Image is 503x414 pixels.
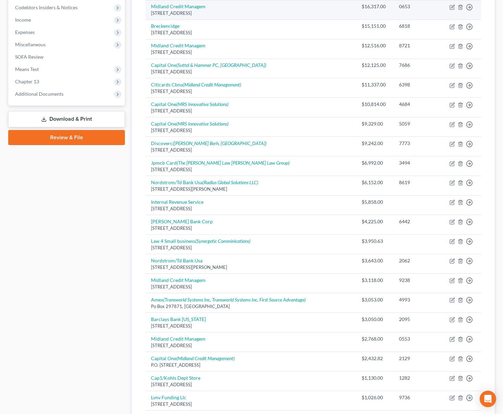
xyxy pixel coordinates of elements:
div: $2,432.82 [362,355,388,362]
div: 4993 [399,296,436,303]
div: $9,242.00 [362,140,388,147]
div: 2062 [399,257,436,264]
div: 0653 [399,3,436,10]
div: Open Intercom Messenger [480,391,496,407]
div: $1,130.00 [362,375,388,381]
a: Nordstrom/Td Bank Usa(Radius Global Solutions LLC) [151,179,258,185]
div: $11,337.00 [362,81,388,88]
a: Lvnv Funding Llc [151,394,186,400]
i: (The [PERSON_NAME] Law [PERSON_NAME] Law Group) [177,160,290,166]
div: [STREET_ADDRESS] [151,245,351,251]
a: Capital One(Midland Credit Management) [151,355,235,361]
div: [STREET_ADDRESS] [151,323,351,329]
div: [STREET_ADDRESS] [151,127,351,134]
a: Midland Credit Managem [151,277,206,283]
div: 6442 [399,218,436,225]
a: Midland Credit Managem [151,3,206,9]
a: Nordstrom/Td Bank Usa [151,258,202,263]
div: [STREET_ADDRESS] [151,166,351,173]
span: Additional Documents [15,91,63,97]
div: $6,992.00 [362,159,388,166]
a: Cap1/Kohls Dept Store [151,375,200,381]
div: [STREET_ADDRESS] [151,225,351,232]
div: 9238 [399,277,436,284]
div: $12,125.00 [362,62,388,69]
span: Expenses [15,29,35,35]
div: [STREET_ADDRESS][PERSON_NAME] [151,264,351,271]
i: (Transworld Systems Inc, Transworld Systems Inc, First Source Advantage) [163,297,306,303]
div: [STREET_ADDRESS][PERSON_NAME] [151,186,351,192]
div: 9736 [399,394,436,401]
span: Codebtors Insiders & Notices [15,4,78,10]
div: 2095 [399,316,436,323]
div: [STREET_ADDRESS] [151,29,351,36]
div: [STREET_ADDRESS] [151,49,351,56]
span: Miscellaneous [15,42,46,47]
div: [STREET_ADDRESS] [151,88,351,95]
div: $1,026.00 [362,394,388,401]
div: 7773 [399,140,436,147]
span: Income [15,17,31,23]
i: (Radius Global Solutions LLC) [202,179,258,185]
div: $3,053.00 [362,296,388,303]
div: $3,643.00 [362,257,388,264]
div: $9,329.00 [362,120,388,127]
a: Capital One(Suttel & Hammer PC, [GEOGRAPHIC_DATA]) [151,62,266,68]
a: Review & File [8,130,125,145]
div: $2,768.00 [362,335,388,342]
div: 5059 [399,120,436,127]
div: [STREET_ADDRESS] [151,10,351,16]
a: Capital One(MRS Innovative Solutions) [151,121,229,127]
a: Midland Credit Managem [151,336,206,342]
a: Barclays Bank [US_STATE] [151,316,206,322]
a: [PERSON_NAME] Bank Corp [151,218,213,224]
div: Po Box 297871, [GEOGRAPHIC_DATA] [151,303,351,310]
i: (Synergetic Comminications) [195,238,250,244]
i: (Midland Credit Management) [183,82,241,87]
div: $16,317.00 [362,3,388,10]
div: 6398 [399,81,436,88]
a: Download & Print [8,111,125,127]
div: [STREET_ADDRESS] [151,147,351,153]
div: $15,151.00 [362,23,388,29]
div: $3,950.63 [362,238,388,245]
div: 4684 [399,101,436,108]
div: [STREET_ADDRESS] [151,69,351,75]
div: 0553 [399,335,436,342]
div: $3,118.00 [362,277,388,284]
div: [STREET_ADDRESS] [151,284,351,290]
div: 8721 [399,42,436,49]
div: $10,814.00 [362,101,388,108]
div: 6818 [399,23,436,29]
a: Citicards Cbna(Midland Credit Management) [151,82,241,87]
i: (Suttel & Hammer PC, [GEOGRAPHIC_DATA]) [176,62,266,68]
div: $4,225.00 [362,218,388,225]
i: (MRS Innovative Solutions) [176,101,229,107]
a: Law 4 Small business(Synergetic Comminications) [151,238,250,244]
div: [STREET_ADDRESS] [151,108,351,114]
span: Means Test [15,66,39,72]
a: Amex(Transworld Systems Inc, Transworld Systems Inc, First Source Advantage) [151,297,306,303]
div: 3494 [399,159,436,166]
div: $5,858.00 [362,199,388,205]
a: Midland Credit Managem [151,43,206,48]
div: [STREET_ADDRESS] [151,342,351,349]
a: SOFA Review [10,51,125,63]
div: [STREET_ADDRESS] [151,205,351,212]
div: $6,152.00 [362,179,388,186]
div: 8619 [399,179,436,186]
span: Chapter 13 [15,79,39,84]
div: P.O. [STREET_ADDRESS] [151,362,351,368]
div: 7686 [399,62,436,69]
div: 2129 [399,355,436,362]
a: Discoverc([PERSON_NAME] Berh, [GEOGRAPHIC_DATA]) [151,140,267,146]
div: $3,050.00 [362,316,388,323]
div: [STREET_ADDRESS] [151,381,351,388]
i: (Midland Credit Management) [176,355,235,361]
i: (MRS Innovative Solutions) [176,121,229,127]
div: 1282 [399,375,436,381]
div: [STREET_ADDRESS] [151,401,351,407]
div: $12,516.00 [362,42,388,49]
i: ([PERSON_NAME] Berh, [GEOGRAPHIC_DATA]) [173,140,267,146]
a: Jpmcb Card(The [PERSON_NAME] Law [PERSON_NAME] Law Group) [151,160,290,166]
